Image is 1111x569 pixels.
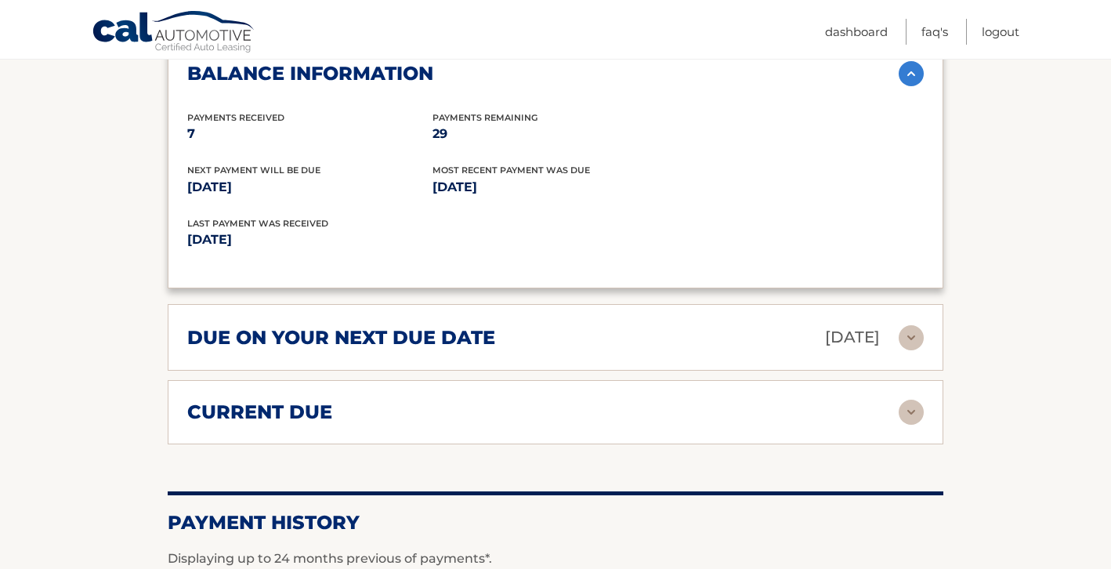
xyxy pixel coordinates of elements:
[187,229,555,251] p: [DATE]
[899,400,924,425] img: accordion-rest.svg
[432,165,590,176] span: Most Recent Payment Was Due
[187,123,432,145] p: 7
[168,511,943,535] h2: Payment History
[187,62,433,85] h2: balance information
[825,19,888,45] a: Dashboard
[432,123,678,145] p: 29
[921,19,948,45] a: FAQ's
[187,218,328,229] span: Last Payment was received
[187,326,495,350] h2: due on your next due date
[899,325,924,350] img: accordion-rest.svg
[187,112,284,123] span: Payments Received
[825,324,880,351] p: [DATE]
[187,400,332,424] h2: current due
[432,176,678,198] p: [DATE]
[982,19,1019,45] a: Logout
[92,10,256,56] a: Cal Automotive
[187,176,432,198] p: [DATE]
[432,112,537,123] span: Payments Remaining
[899,61,924,86] img: accordion-active.svg
[187,165,320,176] span: Next Payment will be due
[168,549,943,568] p: Displaying up to 24 months previous of payments*.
